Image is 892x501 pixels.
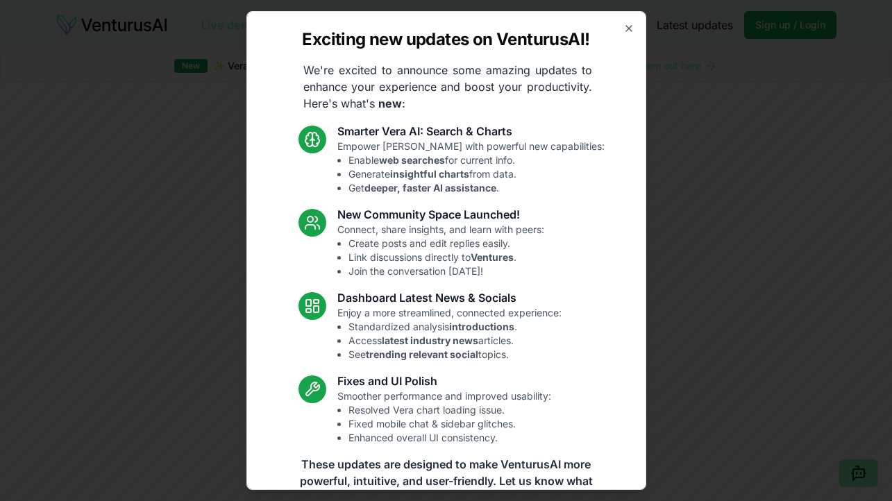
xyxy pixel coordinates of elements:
strong: web searches [379,154,445,166]
li: Access articles. [348,334,562,348]
li: Create posts and edit replies easily. [348,237,544,250]
p: Smoother performance and improved usability: [337,389,551,445]
li: See topics. [348,348,562,362]
strong: trending relevant social [366,348,478,360]
li: Generate from data. [348,167,605,181]
strong: new [378,96,402,110]
h3: Smarter Vera AI: Search & Charts [337,123,605,139]
li: Resolved Vera chart loading issue. [348,403,551,417]
p: Connect, share insights, and learn with peers: [337,223,544,278]
strong: latest industry news [382,334,478,346]
h3: Dashboard Latest News & Socials [337,289,562,306]
li: Join the conversation [DATE]! [348,264,544,278]
strong: introductions [449,321,514,332]
h3: New Community Space Launched! [337,206,544,223]
h3: Fixes and UI Polish [337,373,551,389]
li: Get . [348,181,605,195]
li: Enable for current info. [348,153,605,167]
li: Fixed mobile chat & sidebar glitches. [348,417,551,431]
li: Enhanced overall UI consistency. [348,431,551,445]
strong: Ventures [471,251,514,263]
strong: insightful charts [390,168,469,180]
h2: Exciting new updates on VenturusAI! [302,28,589,51]
li: Standardized analysis . [348,320,562,334]
strong: deeper, faster AI assistance [364,182,496,194]
p: Enjoy a more streamlined, connected experience: [337,306,562,362]
p: We're excited to announce some amazing updates to enhance your experience and boost your producti... [292,62,603,112]
li: Link discussions directly to . [348,250,544,264]
p: Empower [PERSON_NAME] with powerful new capabilities: [337,139,605,195]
